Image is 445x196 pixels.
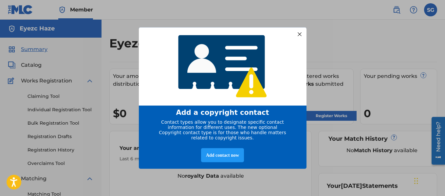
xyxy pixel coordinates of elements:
[159,119,286,140] span: Contact types allow you to designate specific contact information for different uses. The new opt...
[139,27,306,169] div: entering modal
[147,109,298,116] div: Add a copyright contact
[174,30,271,102] img: 4768233920565408.png
[201,148,244,162] div: Add contact now
[7,7,16,37] div: Need help?
[5,2,18,50] div: Open Resource Center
